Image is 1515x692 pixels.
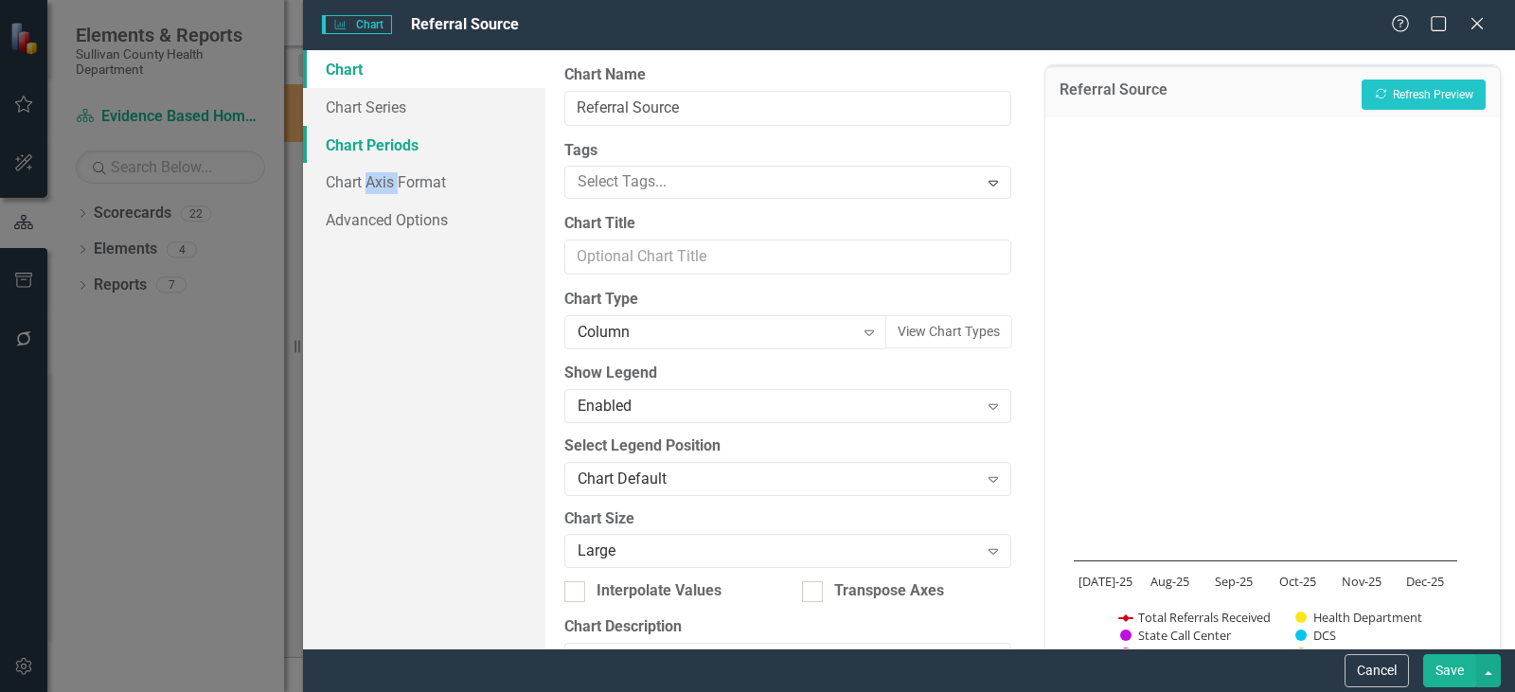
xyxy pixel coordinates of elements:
label: Chart Description [564,616,1011,638]
input: Optional Chart Title [564,240,1011,275]
div: Transpose Axes [834,580,944,602]
button: Show State Call Center [1120,627,1233,644]
text: Aug-25 [1150,573,1189,590]
span: Chart [322,15,392,34]
button: Refresh Preview [1362,80,1486,110]
text: Oct-25 [1279,573,1316,590]
label: Chart Size [564,508,1011,530]
label: Select Legend Position [564,435,1011,457]
button: Cancel [1345,654,1409,687]
div: Chart Default [578,468,978,489]
div: Interpolate Values [597,580,722,602]
div: Enabled [578,395,978,417]
a: Chart [303,50,545,88]
button: Save [1423,654,1476,687]
label: Chart Name [564,64,1011,86]
div: Large [578,541,978,562]
button: Show Pediatrician [1295,645,1381,662]
a: Advanced Options [303,201,545,239]
label: Chart Type [564,289,1011,311]
h3: Referral Source [1060,81,1167,104]
a: Chart Axis Format [303,163,545,201]
button: Show DCS [1295,627,1336,644]
text: Dec-25 [1406,573,1444,590]
label: Tags [564,140,1011,162]
span: Referral Source [411,15,519,33]
button: View Chart Types [885,315,1012,348]
div: Column [578,322,854,344]
button: Show Health Department [1295,609,1423,626]
label: Chart Title [564,213,1011,235]
text: Sep-25 [1215,573,1253,590]
button: Show Hospital [1120,645,1185,662]
button: Show Total Referrals Received [1119,609,1274,626]
text: [DATE]-25 [1078,573,1132,590]
a: Chart Periods [303,126,545,164]
label: Show Legend [564,363,1011,384]
a: Chart Series [303,88,545,126]
text: Nov-25 [1342,573,1381,590]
